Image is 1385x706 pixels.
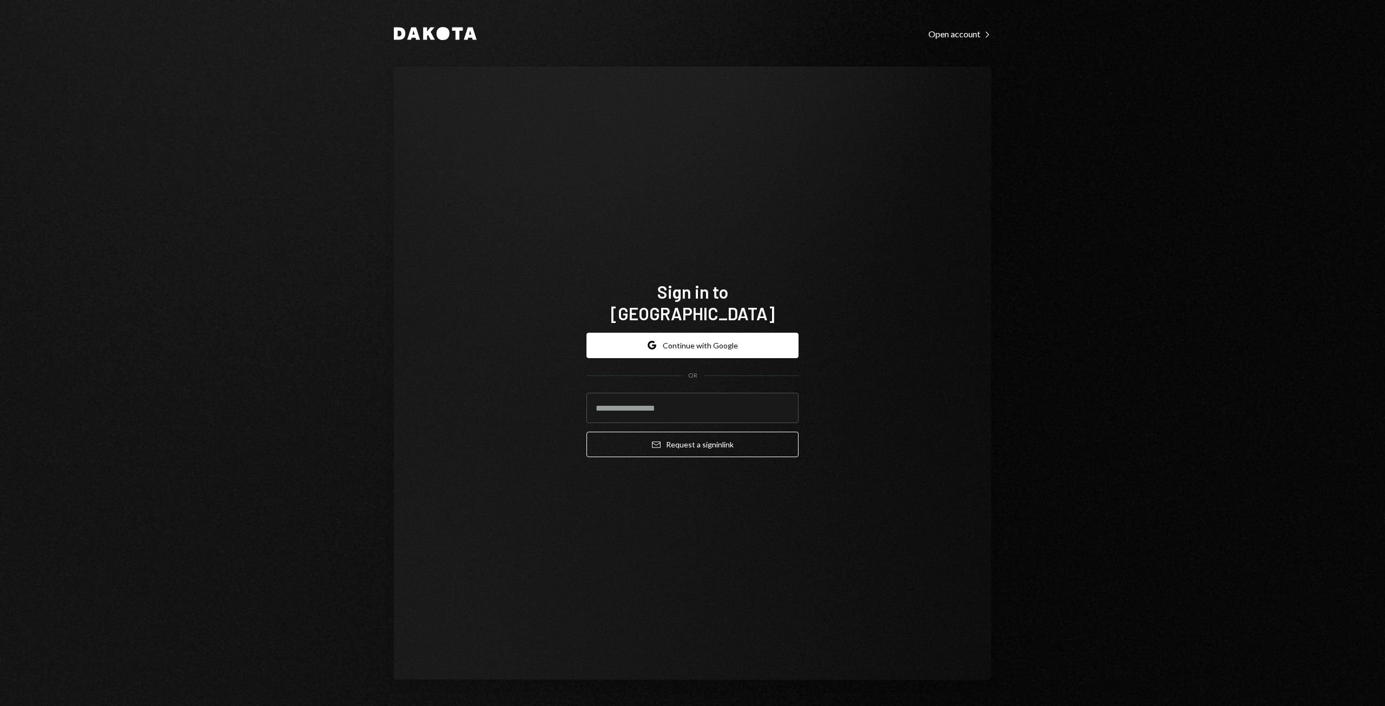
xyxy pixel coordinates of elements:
[586,281,799,324] h1: Sign in to [GEOGRAPHIC_DATA]
[688,371,697,380] div: OR
[586,333,799,358] button: Continue with Google
[586,432,799,457] button: Request a signinlink
[928,28,991,39] a: Open account
[928,29,991,39] div: Open account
